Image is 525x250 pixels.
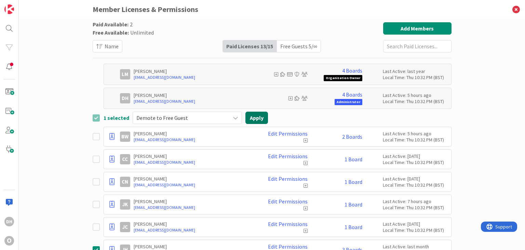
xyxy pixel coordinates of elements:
[345,156,362,162] a: 1 Board
[134,182,253,188] a: [EMAIL_ADDRESS][DOMAIN_NAME]
[223,40,277,52] div: Paid Licenses 13 / 15
[383,159,448,165] div: Local Time: Thu 10:32 PM (BST)
[268,130,308,137] a: Edit Permissions
[134,204,253,211] a: [EMAIL_ADDRESS][DOMAIN_NAME]
[383,137,448,143] div: Local Time: Thu 10:32 PM (BST)
[345,224,362,230] a: 1 Board
[134,227,253,233] a: [EMAIL_ADDRESS][DOMAIN_NAME]
[383,130,448,137] div: Last Active: 5 hours ago
[383,40,452,52] input: Search Paid Licenses...
[268,243,308,250] a: Edit Permissions
[383,243,448,250] div: Last Active: last month
[383,98,448,104] div: Local Time: Thu 10:32 PM (BST)
[134,153,253,159] p: [PERSON_NAME]
[14,1,31,9] span: Support
[383,92,448,98] div: Last Active: 5 hours ago
[335,99,362,105] span: Administrator
[383,182,448,188] div: Local Time: Thu 10:32 PM (BST)
[277,40,321,52] div: Free Guests 5 / ∞
[383,153,448,159] div: Last Active: [DATE]
[134,130,253,137] p: [PERSON_NAME]
[105,42,119,50] span: Name
[120,177,130,187] div: CN
[120,69,130,79] div: LM
[134,74,253,80] a: [EMAIL_ADDRESS][DOMAIN_NAME]
[134,159,253,165] a: [EMAIL_ADDRESS][DOMAIN_NAME]
[130,29,154,36] span: Unlimited
[134,137,253,143] a: [EMAIL_ADDRESS][DOMAIN_NAME]
[383,22,452,35] button: Add Members
[245,112,268,124] button: Apply
[130,21,133,28] span: 2
[4,236,14,246] div: O
[134,92,253,98] p: [PERSON_NAME]
[383,68,448,74] div: Last Active: last year
[342,91,362,98] a: 4 Boards
[120,154,130,164] div: CC
[345,201,362,208] a: 1 Board
[383,204,448,211] div: Local Time: Thu 10:32 PM (BST)
[134,243,253,250] p: [PERSON_NAME]
[342,134,362,140] a: 2 Boards
[104,114,129,122] span: 1 selected
[383,176,448,182] div: Last Active: [DATE]
[136,113,227,123] span: Demote to Free Guest
[134,98,253,104] a: [EMAIL_ADDRESS][DOMAIN_NAME]
[120,199,130,210] div: JK
[345,179,362,185] a: 1 Board
[383,227,448,233] div: Local Time: Thu 10:32 PM (BST)
[324,75,362,81] span: Organization Owner
[268,176,308,182] a: Edit Permissions
[93,40,122,52] button: Name
[93,21,129,28] span: Paid Available:
[134,198,253,204] p: [PERSON_NAME]
[134,176,253,182] p: [PERSON_NAME]
[134,68,253,74] p: [PERSON_NAME]
[120,132,130,142] div: BW
[4,217,14,226] div: DH
[268,221,308,227] a: Edit Permissions
[4,4,14,14] img: Visit kanbanzone.com
[134,221,253,227] p: [PERSON_NAME]
[93,29,129,36] span: Free Available:
[383,198,448,204] div: Last Active: 7 hours ago
[383,221,448,227] div: Last Active: [DATE]
[383,74,448,80] div: Local Time: Thu 10:32 PM (BST)
[120,222,130,232] div: JC
[268,153,308,159] a: Edit Permissions
[342,67,362,74] a: 4 Boards
[268,198,308,204] a: Edit Permissions
[120,93,130,103] div: DH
